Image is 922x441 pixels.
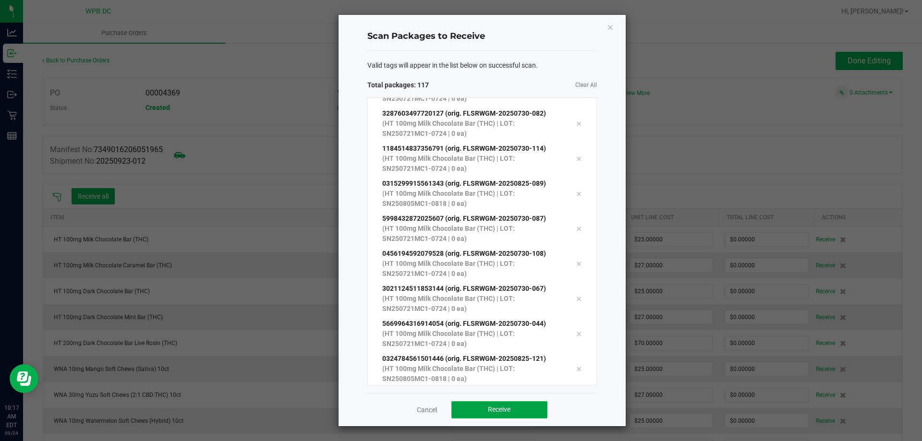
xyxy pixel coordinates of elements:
button: Receive [451,401,547,418]
span: 3287603497720127 (orig. FLSRWGM-20250730-082) [382,109,546,117]
div: Remove tag [569,118,589,129]
p: (HT 100mg Milk Chocolate Bar (THC) | LOT: SN250805MC1-0818 | 0 ea) [382,364,562,384]
iframe: Resource center [10,364,38,393]
div: Remove tag [569,328,589,339]
span: 5669964316914054 (orig. FLSRWGM-20250730-044) [382,320,546,327]
p: (HT 100mg Milk Chocolate Bar (THC) | LOT: SN250721MC1-0724 | 0 ea) [382,224,562,244]
span: 3021124511853144 (orig. FLSRWGM-20250730-067) [382,285,546,292]
span: Receive [488,405,510,413]
p: (HT 100mg Milk Chocolate Bar (THC) | LOT: SN250721MC1-0724 | 0 ea) [382,154,562,174]
a: Cancel [417,405,437,415]
p: (HT 100mg Milk Chocolate Bar (THC) | LOT: SN250721MC1-0724 | 0 ea) [382,294,562,314]
div: Remove tag [569,153,589,164]
p: (HT 100mg Milk Chocolate Bar (THC) | LOT: SN250721MC1-0724 | 0 ea) [382,259,562,279]
p: (HT 100mg Milk Chocolate Bar (THC) | LOT: SN250721MC1-0724 | 0 ea) [382,329,562,349]
span: Valid tags will appear in the list below on successful scan. [367,60,538,71]
span: Total packages: 117 [367,80,482,90]
span: 0324784561501446 (orig. FLSRWGM-20250825-121) [382,355,546,362]
h4: Scan Packages to Receive [367,30,597,43]
span: 0315299915561343 (orig. FLSRWGM-20250825-089) [382,179,546,187]
span: 0456194592079528 (orig. FLSRWGM-20250730-108) [382,250,546,257]
a: Clear All [575,81,597,89]
div: Remove tag [569,258,589,269]
button: Close [607,21,614,33]
span: 5998432872025607 (orig. FLSRWGM-20250730-087) [382,215,546,222]
p: (HT 100mg Milk Chocolate Bar (THC) | LOT: SN250721MC1-0724 | 0 ea) [382,119,562,139]
span: 1184514837356791 (orig. FLSRWGM-20250730-114) [382,144,546,152]
div: Remove tag [569,223,589,234]
div: Remove tag [569,293,589,304]
div: Remove tag [569,188,589,199]
p: (HT 100mg Milk Chocolate Bar (THC) | LOT: SN250805MC1-0818 | 0 ea) [382,189,562,209]
div: Remove tag [569,363,589,374]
